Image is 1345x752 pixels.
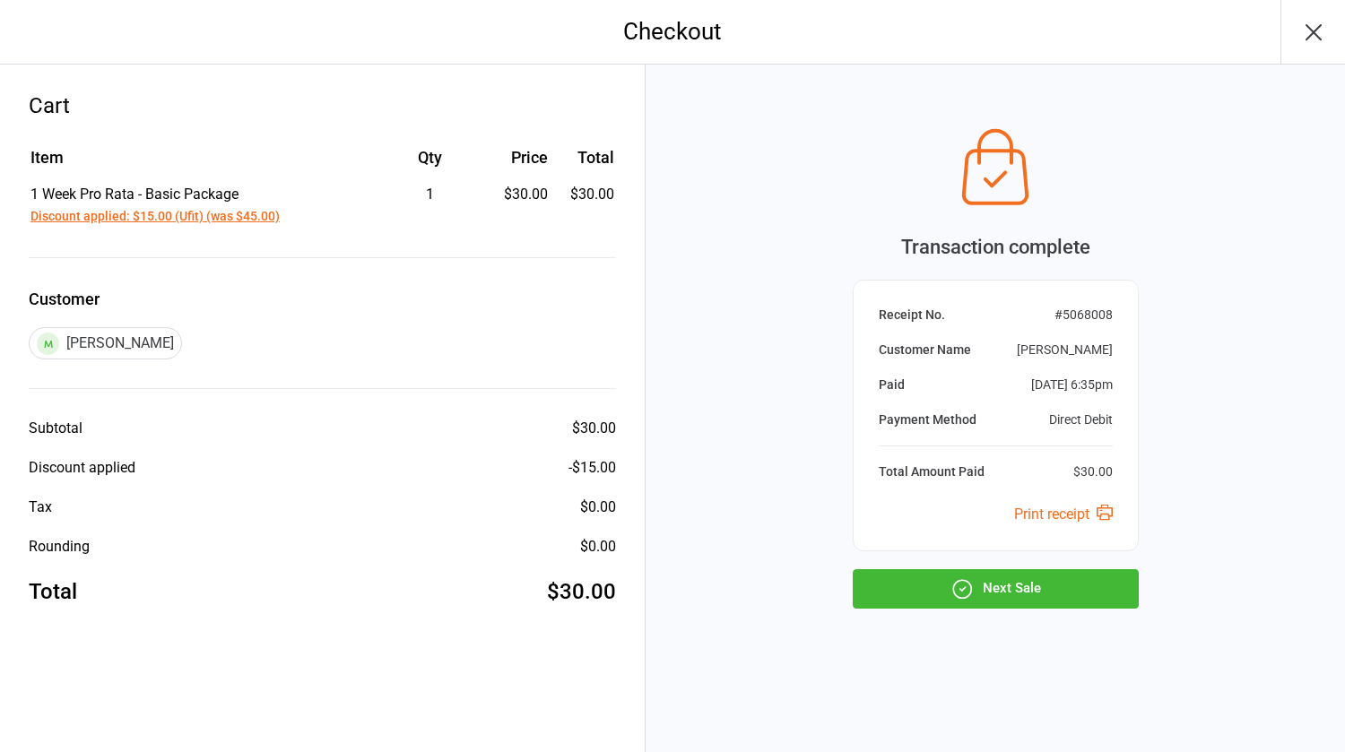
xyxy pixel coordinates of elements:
div: Total [29,575,77,608]
div: Payment Method [879,411,976,429]
th: Qty [376,145,484,182]
div: Direct Debit [1049,411,1113,429]
div: $30.00 [572,418,616,439]
div: Discount applied [29,457,135,479]
div: $30.00 [487,184,548,205]
div: [PERSON_NAME] [29,327,182,359]
th: Total [555,145,614,182]
td: $30.00 [555,184,614,227]
a: Print receipt [1014,506,1113,523]
div: Transaction complete [853,232,1139,262]
div: 1 [376,184,484,205]
div: Subtotal [29,418,82,439]
div: Tax [29,497,52,518]
div: - $15.00 [568,457,616,479]
div: [DATE] 6:35pm [1031,376,1113,394]
div: Customer Name [879,341,971,359]
div: Total Amount Paid [879,462,985,481]
button: Next Sale [853,569,1139,609]
div: [PERSON_NAME] [1017,341,1113,359]
div: Price [487,145,548,169]
span: 1 Week Pro Rata - Basic Package [30,186,239,203]
div: $30.00 [547,575,616,608]
div: Rounding [29,536,90,558]
div: Paid [879,376,905,394]
div: $0.00 [580,497,616,518]
div: Receipt No. [879,306,945,324]
th: Item [30,145,374,182]
div: $30.00 [1073,462,1113,481]
button: Discount applied: $15.00 (Ufit) (was $45.00) [30,207,280,226]
label: Customer [29,287,616,311]
div: $0.00 [580,536,616,558]
div: Cart [29,90,616,122]
div: # 5068008 [1054,306,1113,324]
